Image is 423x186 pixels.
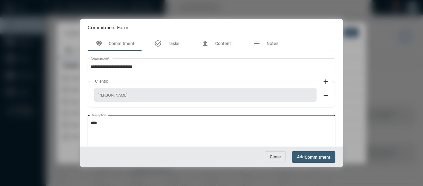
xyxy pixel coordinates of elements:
[202,40,209,47] mat-icon: file_upload
[98,93,313,98] span: [PERSON_NAME]
[109,41,134,46] span: Commitment
[267,41,278,46] span: Notes
[154,40,162,47] mat-icon: task_alt
[215,41,231,46] span: Content
[305,155,330,160] span: Commitment
[297,154,330,159] span: Add
[322,78,329,85] mat-icon: add
[253,40,260,47] mat-icon: notes
[322,92,329,99] mat-icon: remove
[265,151,286,162] button: Close
[168,41,179,46] span: Tasks
[270,154,281,159] span: Close
[95,40,102,47] mat-icon: handshake
[88,24,128,30] h2: Commitment Form
[92,79,111,84] label: Clients:
[292,151,335,163] button: AddCommitment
